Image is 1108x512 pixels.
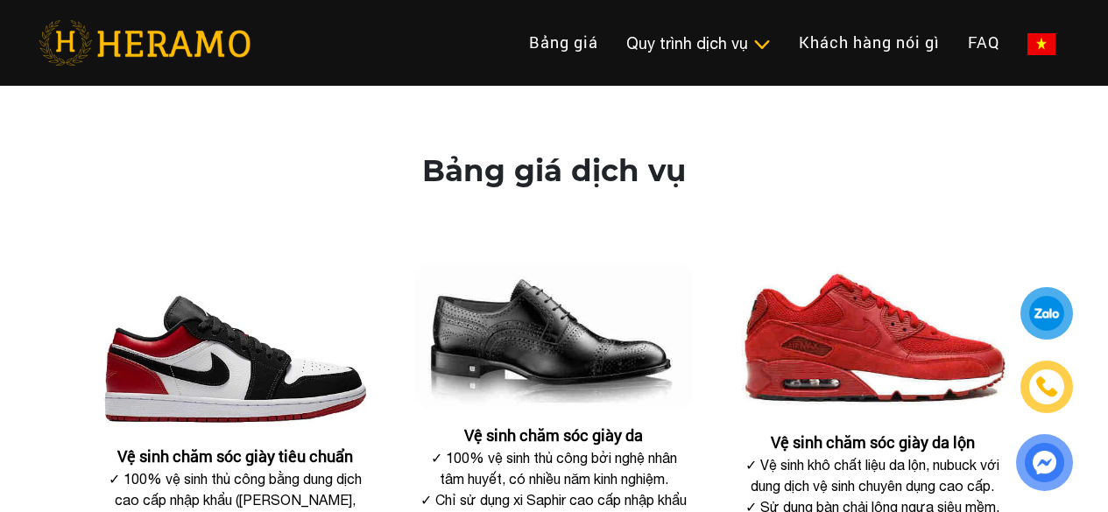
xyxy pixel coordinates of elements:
[415,424,694,447] div: Vệ sinh chăm sóc giày da
[415,263,694,410] img: Vệ sinh chăm sóc giày da
[96,445,375,468] div: Vệ sinh chăm sóc giày tiêu chuẩn
[737,454,1007,496] div: ✓ Vệ sinh khô chất liệu da lộn, nubuck với dung dịch vệ sinh chuyên dụng cao cấp.
[752,36,771,53] img: subToggleIcon
[954,24,1013,61] a: FAQ
[1023,363,1070,410] a: phone-icon
[39,20,251,66] img: heramo-logo.png
[96,263,375,431] img: Vệ sinh chăm sóc giày tiêu chuẩn
[422,153,686,189] h3: Bảng giá dịch vụ
[626,32,771,55] div: Quy trình dịch vụ
[1037,377,1057,396] img: phone-icon
[420,447,689,489] div: ✓ 100% vệ sinh thủ công bởi nghệ nhân tâm huyết, có nhiều năm kinh nghiệm.
[733,263,1012,417] img: Vệ sinh chăm sóc giày da lộn
[515,24,612,61] a: Bảng giá
[785,24,954,61] a: Khách hàng nói gì
[1027,33,1055,55] img: vn-flag.png
[733,431,1012,454] div: Vệ sinh chăm sóc giày da lộn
